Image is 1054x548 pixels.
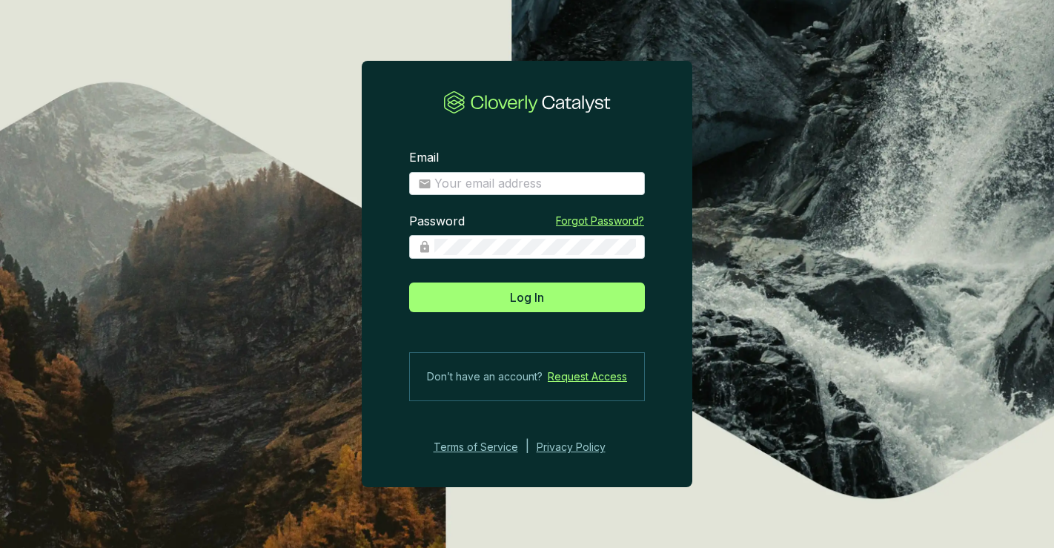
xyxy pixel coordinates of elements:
input: Email [434,176,636,192]
a: Privacy Policy [537,438,626,456]
div: | [526,438,529,456]
a: Terms of Service [429,438,518,456]
span: Don’t have an account? [427,368,543,386]
span: Log In [510,288,544,306]
label: Password [409,214,465,230]
label: Email [409,150,439,166]
a: Forgot Password? [556,214,644,228]
a: Request Access [548,368,627,386]
input: Password [434,239,636,255]
button: Log In [409,283,645,312]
